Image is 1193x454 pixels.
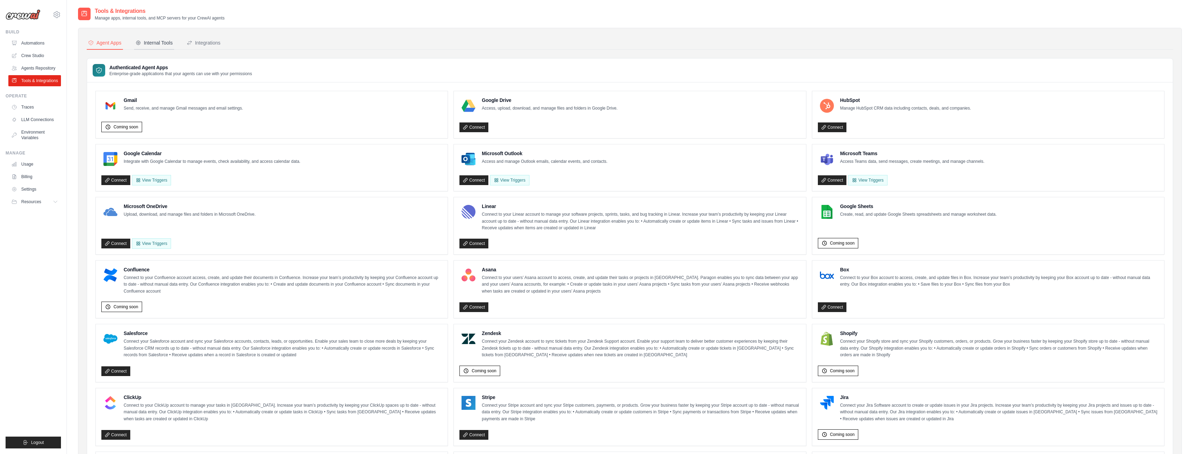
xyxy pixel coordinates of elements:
[95,7,225,15] h2: Tools & Integrations
[482,402,800,423] p: Connect your Stripe account and sync your Stripe customers, payments, or products. Grow your busi...
[482,330,800,337] h4: Zendesk
[101,175,130,185] a: Connect
[6,150,61,156] div: Manage
[101,366,130,376] a: Connect
[840,330,1159,337] h4: Shopify
[462,268,475,282] img: Asana Logo
[8,127,61,143] a: Environment Variables
[124,266,442,273] h4: Confluence
[6,437,61,448] button: Logout
[462,205,475,219] img: Linear Logo
[459,239,488,248] a: Connect
[459,122,488,132] a: Connect
[818,122,847,132] a: Connect
[124,394,442,401] h4: ClickUp
[8,63,61,74] a: Agents Repository
[462,332,475,346] img: Zendesk Logo
[132,238,171,249] : View Triggers
[8,38,61,49] a: Automations
[818,302,847,312] a: Connect
[21,199,41,205] span: Resources
[8,171,61,182] a: Billing
[462,396,475,410] img: Stripe Logo
[482,274,800,295] p: Connect to your users’ Asana account to access, create, and update their tasks or projects in [GE...
[8,159,61,170] a: Usage
[124,203,256,210] h4: Microsoft OneDrive
[840,158,985,165] p: Access Teams data, send messages, create meetings, and manage channels.
[840,338,1159,359] p: Connect your Shopify store and sync your Shopify customers, orders, or products. Grow your busine...
[103,396,117,410] img: ClickUp Logo
[95,15,225,21] p: Manage apps, internal tools, and MCP servers for your CrewAI agents
[840,150,985,157] h4: Microsoft Teams
[135,39,173,46] div: Internal Tools
[114,124,138,130] span: Coming soon
[482,338,800,359] p: Connect your Zendesk account to sync tickets from your Zendesk Support account. Enable your suppo...
[840,97,971,104] h4: HubSpot
[103,99,117,113] img: Gmail Logo
[88,39,122,46] div: Agent Apps
[31,440,44,445] span: Logout
[840,211,997,218] p: Create, read, and update Google Sheets spreadsheets and manage worksheet data.
[462,152,475,166] img: Microsoft Outlook Logo
[820,396,834,410] img: Jira Logo
[6,93,61,99] div: Operate
[124,330,442,337] h4: Salesforce
[109,64,252,71] h3: Authenticated Agent Apps
[482,266,800,273] h4: Asana
[124,274,442,295] p: Connect to your Confluence account access, create, and update their documents in Confluence. Incr...
[840,394,1159,401] h4: Jira
[185,37,222,50] button: Integrations
[482,203,800,210] h4: Linear
[124,402,442,423] p: Connect to your ClickUp account to manage your tasks in [GEOGRAPHIC_DATA]. Increase your team’s p...
[8,75,61,86] a: Tools & Integrations
[8,184,61,195] a: Settings
[820,99,834,113] img: HubSpot Logo
[818,175,847,185] a: Connect
[8,114,61,125] a: LLM Connections
[103,205,117,219] img: Microsoft OneDrive Logo
[103,152,117,166] img: Google Calendar Logo
[482,158,607,165] p: Access and manage Outlook emails, calendar events, and contacts.
[848,175,887,185] : View Triggers
[134,37,174,50] button: Internal Tools
[103,332,117,346] img: Salesforce Logo
[8,196,61,207] button: Resources
[820,152,834,166] img: Microsoft Teams Logo
[820,332,834,346] img: Shopify Logo
[8,102,61,113] a: Traces
[820,205,834,219] img: Google Sheets Logo
[101,239,130,248] a: Connect
[840,402,1159,423] p: Connect your Jira Software account to create or update issues in your Jira projects. Increase you...
[124,97,243,104] h4: Gmail
[101,430,130,440] a: Connect
[187,39,220,46] div: Integrations
[6,9,40,20] img: Logo
[124,158,300,165] p: Integrate with Google Calendar to manage events, check availability, and access calendar data.
[830,240,855,246] span: Coming soon
[482,150,607,157] h4: Microsoft Outlook
[840,203,997,210] h4: Google Sheets
[840,274,1159,288] p: Connect to your Box account to access, create, and update files in Box. Increase your team’s prod...
[472,368,496,374] span: Coming soon
[459,430,488,440] a: Connect
[132,175,171,185] button: View Triggers
[840,266,1159,273] h4: Box
[87,37,123,50] button: Agent Apps
[482,394,800,401] h4: Stripe
[459,175,488,185] a: Connect
[830,432,855,437] span: Coming soon
[124,150,300,157] h4: Google Calendar
[482,105,618,112] p: Access, upload, download, and manage files and folders in Google Drive.
[114,304,138,310] span: Coming soon
[830,368,855,374] span: Coming soon
[482,211,800,232] p: Connect to your Linear account to manage your software projects, sprints, tasks, and bug tracking...
[103,268,117,282] img: Confluence Logo
[462,99,475,113] img: Google Drive Logo
[820,268,834,282] img: Box Logo
[8,50,61,61] a: Crew Studio
[840,105,971,112] p: Manage HubSpot CRM data including contacts, deals, and companies.
[124,211,256,218] p: Upload, download, and manage files and folders in Microsoft OneDrive.
[124,338,442,359] p: Connect your Salesforce account and sync your Salesforce accounts, contacts, leads, or opportunit...
[490,175,529,185] : View Triggers
[459,302,488,312] a: Connect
